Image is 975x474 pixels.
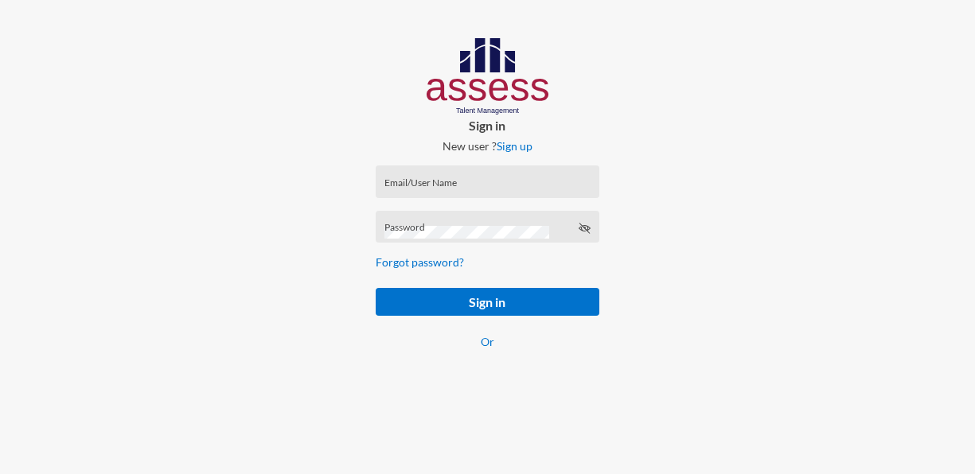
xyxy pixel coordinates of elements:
a: Forgot password? [376,255,464,269]
p: Or [376,335,599,348]
button: Sign in [376,288,599,316]
p: Sign in [363,118,611,133]
p: New user ? [363,139,611,153]
img: AssessLogoo.svg [427,38,548,115]
a: Sign up [497,139,532,153]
